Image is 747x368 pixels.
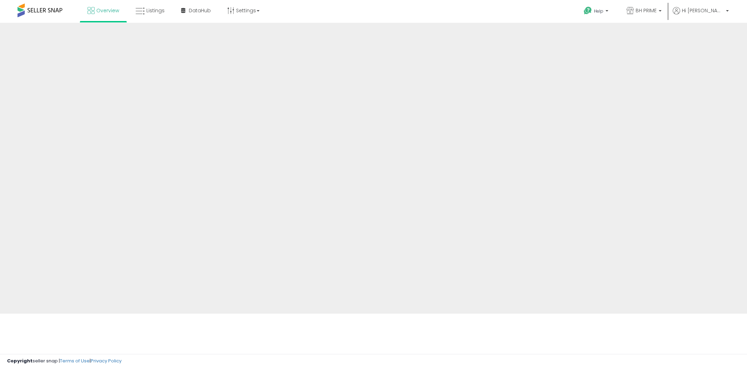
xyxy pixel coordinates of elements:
span: BH PRIME [636,7,657,14]
span: Overview [96,7,119,14]
span: Listings [146,7,165,14]
span: DataHub [189,7,211,14]
span: Help [594,8,603,14]
a: Hi [PERSON_NAME] [673,7,729,23]
span: Hi [PERSON_NAME] [682,7,724,14]
i: Get Help [583,6,592,15]
a: Help [578,1,615,23]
